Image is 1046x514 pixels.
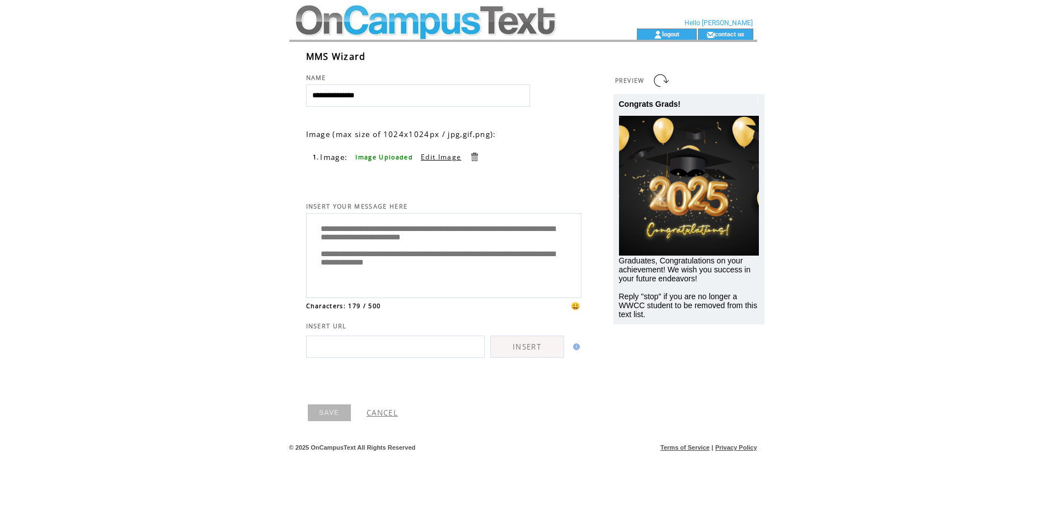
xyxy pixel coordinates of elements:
[306,50,366,63] span: MMS Wizard
[619,100,681,109] span: Congrats Grads!
[711,444,713,451] span: |
[654,30,662,39] img: account_icon.gif
[355,153,413,161] span: Image Uploaded
[684,19,753,27] span: Hello [PERSON_NAME]
[308,404,351,421] a: SAVE
[715,444,757,451] a: Privacy Policy
[306,129,496,139] span: Image (max size of 1024x1024px / jpg,gif,png):
[320,152,348,162] span: Image:
[306,74,326,82] span: NAME
[715,30,744,37] a: contact us
[367,408,398,418] a: CANCEL
[306,322,347,330] span: INSERT URL
[571,301,581,311] span: 😀
[313,153,320,161] span: 1.
[289,444,416,451] span: © 2025 OnCampusText All Rights Reserved
[570,343,580,350] img: help.gif
[662,30,679,37] a: logout
[706,30,715,39] img: contact_us_icon.gif
[421,152,461,162] a: Edit Image
[306,302,381,310] span: Characters: 179 / 500
[469,152,480,162] a: Delete this item
[619,256,757,319] span: Graduates, Congratulations on your achievement! We wish you success in your future endeavors! Rep...
[660,444,710,451] a: Terms of Service
[615,77,645,84] span: PREVIEW
[490,336,564,358] a: INSERT
[306,202,408,210] span: INSERT YOUR MESSAGE HERE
